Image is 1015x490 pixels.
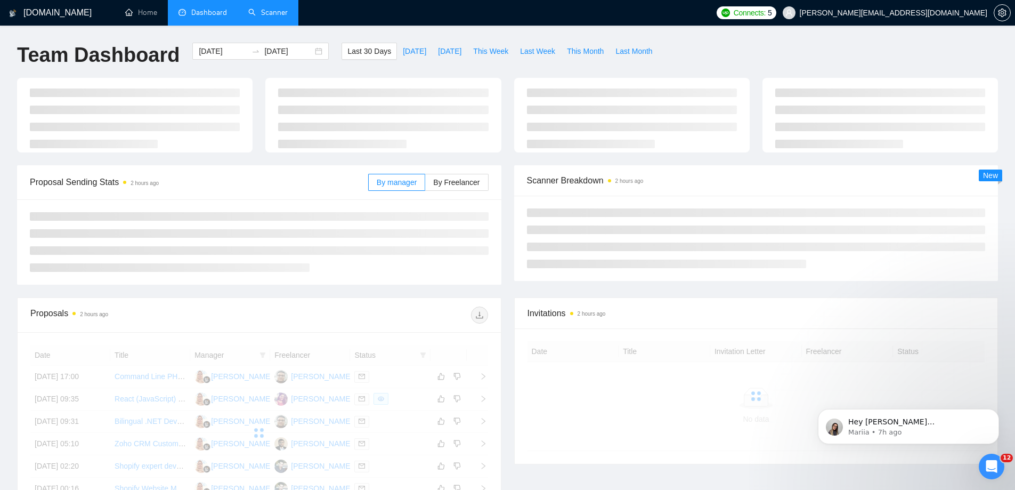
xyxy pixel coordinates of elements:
[802,387,1015,461] iframe: Intercom notifications message
[567,45,604,57] span: This Month
[264,45,313,57] input: End date
[561,43,610,60] button: This Month
[251,47,260,55] span: to
[125,8,157,17] a: homeHome
[248,8,288,17] a: searchScanner
[610,43,658,60] button: Last Month
[80,311,108,317] time: 2 hours ago
[432,43,467,60] button: [DATE]
[199,45,247,57] input: Start date
[983,171,998,180] span: New
[979,454,1004,479] iframe: Intercom live chat
[46,41,184,51] p: Message from Mariia, sent 7h ago
[9,5,17,22] img: logo
[347,45,391,57] span: Last 30 Days
[251,47,260,55] span: swap-right
[721,9,730,17] img: upwork-logo.png
[397,43,432,60] button: [DATE]
[734,7,766,19] span: Connects:
[403,45,426,57] span: [DATE]
[377,178,417,187] span: By manager
[342,43,397,60] button: Last 30 Days
[615,45,652,57] span: Last Month
[473,45,508,57] span: This Week
[46,31,181,198] span: Hey [PERSON_NAME][EMAIL_ADDRESS][DOMAIN_NAME], Looks like your Upwork agency Viztech Soft Solutio...
[615,178,644,184] time: 2 hours ago
[785,9,793,17] span: user
[527,174,986,187] span: Scanner Breakdown
[1001,454,1013,462] span: 12
[520,45,555,57] span: Last Week
[433,178,480,187] span: By Freelancer
[17,43,180,68] h1: Team Dashboard
[30,307,259,324] div: Proposals
[994,9,1010,17] span: setting
[131,180,159,186] time: 2 hours ago
[191,8,227,17] span: Dashboard
[30,175,368,189] span: Proposal Sending Stats
[438,45,461,57] span: [DATE]
[578,311,606,317] time: 2 hours ago
[178,9,186,16] span: dashboard
[514,43,561,60] button: Last Week
[768,7,772,19] span: 5
[467,43,514,60] button: This Week
[994,4,1011,21] button: setting
[994,9,1011,17] a: setting
[527,307,985,320] span: Invitations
